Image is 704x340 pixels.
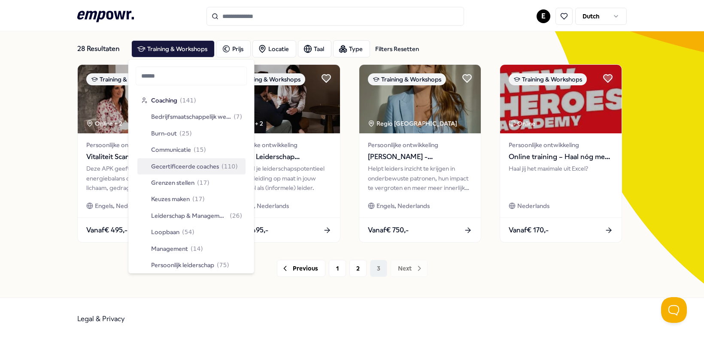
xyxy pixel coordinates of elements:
[77,64,200,243] a: package imageTraining & WorkshopsOnline + 2Persoonlijke ontwikkelingVitaliteit Scan - stress/burn...
[500,65,622,133] img: package image
[206,7,464,26] input: Search for products, categories or subcategories
[217,260,229,270] span: ( 75 )
[329,260,346,277] button: 1
[500,64,622,243] a: package imageTraining & WorkshopsOnlinePersoonlijke ontwikkelingOnline training – Haal nóg meer u...
[359,64,481,243] a: package imageTraining & WorkshopsRegio [GEOGRAPHIC_DATA] Persoonlijke ontwikkeling[PERSON_NAME] -...
[252,40,296,57] button: Locatie
[236,201,289,211] span: Engels, Nederlands
[230,211,242,220] span: ( 26 )
[227,151,331,162] span: Startend Leiderschap Programma
[86,225,127,236] span: Vanaf € 495,-
[222,162,238,171] span: ( 110 )
[509,151,613,162] span: Online training – Haal nóg meer uit Excel
[517,201,549,211] span: Nederlands
[86,73,164,85] div: Training & Workshops
[509,164,613,193] div: Haal jij het maximale uit Excel?
[509,73,587,85] div: Training & Workshops
[227,164,331,193] div: Ontwikkel je leiderschapspotentieel met begeleiding op maat in jouw nieuwe rol als (informele) le...
[151,194,190,204] span: Keuzes maken
[509,119,535,128] div: Online
[368,73,446,85] div: Training & Workshops
[227,140,331,150] span: Persoonlijke ontwikkeling
[661,297,687,323] iframe: Help Scout Beacon - Open
[509,225,549,236] span: Vanaf € 170,-
[86,140,191,150] span: Persoonlijke ontwikkeling
[179,129,192,138] span: ( 25 )
[218,64,340,243] a: package imageTraining & WorkshopsOnline + 2Persoonlijke ontwikkelingStartend Leiderschap Programm...
[182,227,194,237] span: ( 54 )
[151,227,179,237] span: Loopbaan
[509,140,613,150] span: Persoonlijke ontwikkeling
[368,164,472,193] div: Helpt leiders inzicht te krijgen in onderbewuste patronen, hun impact te vergroten en meer meer i...
[234,112,242,121] span: ( 7 )
[151,211,227,220] span: Leiderschap & Management
[298,40,331,57] button: Taal
[77,40,124,57] div: 28 Resultaten
[151,244,188,253] span: Management
[333,40,370,57] button: Type
[375,44,419,54] div: Filters Resetten
[95,201,148,211] span: Engels, Nederlands
[227,73,305,85] div: Training & Workshops
[131,40,215,57] button: Training & Workshops
[151,260,214,270] span: Persoonlijk leiderschap
[151,178,194,187] span: Grenzen stellen
[349,260,367,277] button: 2
[136,90,247,269] div: Suggestions
[368,119,458,128] div: Regio [GEOGRAPHIC_DATA]
[376,201,430,211] span: Engels, Nederlands
[537,9,550,23] button: E
[151,129,177,138] span: Burn-out
[197,178,209,187] span: ( 17 )
[218,65,340,133] img: package image
[180,96,196,105] span: ( 141 )
[151,145,191,154] span: Communicatie
[151,96,177,105] span: Coaching
[151,162,219,171] span: Gecertificeerde coaches
[86,164,191,193] div: Deze APK geeft inzicht in je energiebalans op het gebied van lichaam, gedrag en psyche.
[216,40,251,57] button: Prijs
[368,140,472,150] span: Persoonlijke ontwikkeling
[192,194,205,204] span: ( 17 )
[194,145,206,154] span: ( 15 )
[368,151,472,162] span: [PERSON_NAME] - Leiderschapscoach en Regressietherapeut
[86,119,122,128] div: Online + 2
[77,315,125,323] a: Legal & Privacy
[78,65,199,133] img: package image
[191,244,203,253] span: ( 14 )
[368,225,409,236] span: Vanaf € 750,-
[151,112,231,121] span: Bedrijfsmaatschappelijk werk
[277,260,325,277] button: Previous
[86,151,191,162] span: Vitaliteit Scan - stress/burn-out
[359,65,481,133] img: package image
